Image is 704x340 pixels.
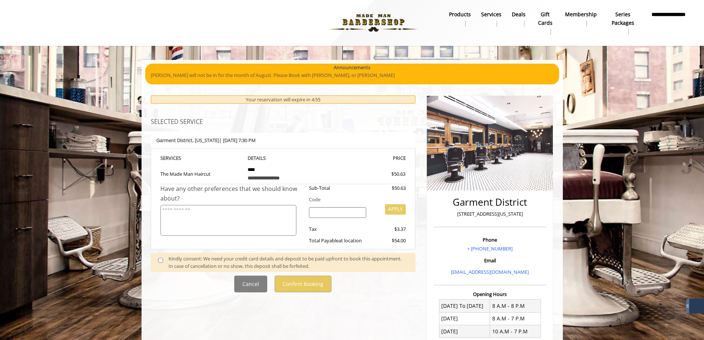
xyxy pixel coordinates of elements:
[156,137,256,144] b: Garment District | [DATE] 7:30 PM
[303,196,406,203] div: Code
[151,119,416,125] h3: SELECTED SERVICE
[385,204,406,215] button: APPLY
[160,154,242,162] th: SERVICE
[193,137,219,144] span: , [US_STATE]
[490,300,541,312] td: 8 A.M - 8 P.M
[372,225,406,233] div: $3.37
[433,292,547,297] h3: Opening Hours
[365,170,405,178] div: $50.63
[160,162,242,184] td: The Made Man Haircut
[234,276,267,292] button: Cancel
[324,154,406,162] th: PRICE
[435,210,545,218] p: [STREET_ADDRESS][US_STATE]
[334,64,370,71] b: Announcements
[481,10,501,18] b: Services
[169,255,408,270] div: Kindly consent: We need your credit card details and deposit to be paid upfront to book this appo...
[151,71,554,79] p: [PERSON_NAME] will not be in for the month of August. Please Book with [PERSON_NAME], or [PERSON_...
[490,325,541,338] td: 10 A.M - 7 P.M
[560,9,602,28] a: MembershipMembership
[490,312,541,325] td: 8 A.M - 7 P.M
[439,312,490,325] td: [DATE]
[160,184,304,203] div: Have any other preferences that we should know about?
[303,225,372,233] div: Tax
[151,95,416,104] div: Your reservation will expire in 4:55
[323,3,424,43] img: Made Man Barbershop logo
[467,245,513,252] a: Call via 8x8
[439,300,490,312] td: [DATE] To [DATE]
[451,269,529,275] a: [EMAIL_ADDRESS][DOMAIN_NAME]
[275,276,331,292] button: Confirm Booking
[531,9,560,37] a: Gift cardsgift cards
[435,197,545,208] h2: Garment District
[242,154,324,162] th: DETAILS
[303,184,372,192] div: Sub-Total
[602,9,643,37] a: Series packagesSeries packages
[372,184,406,192] div: $50.63
[435,237,545,242] h3: Phone
[439,325,490,338] td: [DATE]
[372,237,406,245] div: $54.00
[303,237,372,245] div: Total Payable
[565,10,597,18] b: Membership
[476,9,507,28] a: ServicesServices
[178,155,181,161] span: S
[339,237,362,244] span: at location
[444,9,476,28] a: Productsproducts
[536,10,555,27] b: gift cards
[512,10,526,18] b: Deals
[449,10,471,18] b: products
[507,9,531,28] a: DealsDeals
[435,258,545,263] h3: Email
[607,10,638,27] b: Series packages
